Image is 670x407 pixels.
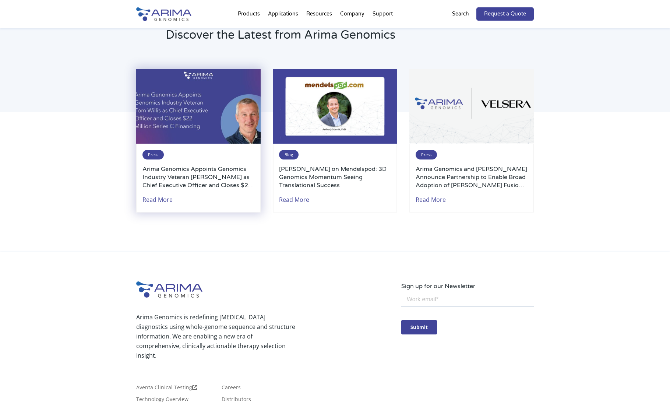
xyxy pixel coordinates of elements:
[416,189,446,206] a: Read More
[633,372,670,407] iframe: Chat Widget
[136,385,197,393] a: Aventa Clinical Testing
[142,150,164,159] span: Press
[452,9,469,19] p: Search
[279,150,299,159] span: Blog
[279,165,391,189] a: [PERSON_NAME] on Mendelspod: 3D Genomics Momentum Seeing Translational Success
[136,397,188,405] a: Technology Overview
[136,281,202,298] img: Arima-Genomics-logo
[136,69,261,144] img: Personnel-Announcement-LinkedIn-Carousel-22025-1-500x300.jpg
[416,150,437,159] span: Press
[476,7,534,21] a: Request a Quote
[136,312,295,360] p: Arima Genomics is redefining [MEDICAL_DATA] diagnostics using whole-genome sequence and structure...
[222,385,241,393] a: Careers
[273,69,397,144] img: Anthony-Schmitt-PhD-2-500x300.jpg
[166,27,534,49] h2: Discover the Latest from Arima Genomics
[279,189,309,206] a: Read More
[409,69,534,144] img: Arima-Genomics-and-Velsera-Logos-500x300.png
[142,165,254,189] a: Arima Genomics Appoints Genomics Industry Veteran [PERSON_NAME] as Chief Executive Officer and Cl...
[401,291,534,347] iframe: Form 0
[416,165,528,189] a: Arima Genomics and [PERSON_NAME] Announce Partnership to Enable Broad Adoption of [PERSON_NAME] F...
[136,7,191,21] img: Arima-Genomics-logo
[401,281,534,291] p: Sign up for our Newsletter
[142,189,173,206] a: Read More
[222,397,251,405] a: Distributors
